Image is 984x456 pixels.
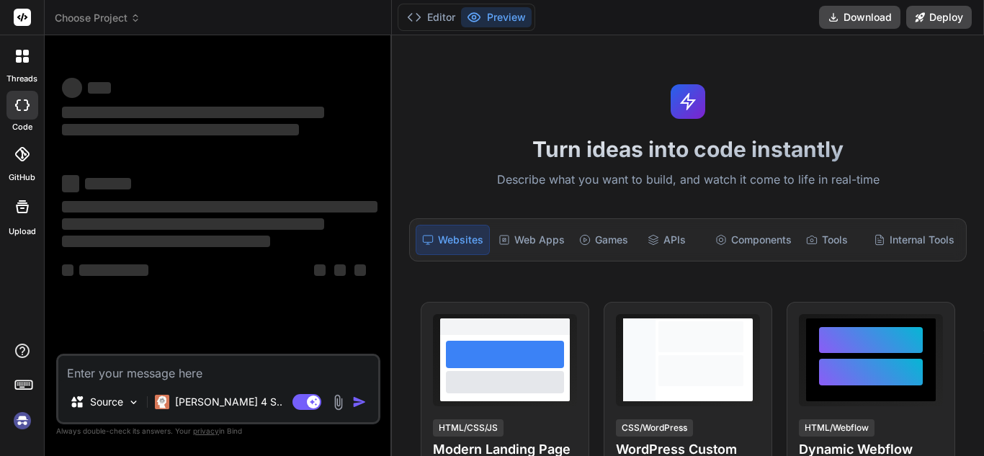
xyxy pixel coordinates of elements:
span: ‌ [62,78,82,98]
span: ‌ [334,264,346,276]
span: ‌ [79,264,148,276]
span: ‌ [62,236,270,247]
button: Deploy [906,6,972,29]
span: ‌ [62,124,299,135]
span: Choose Project [55,11,140,25]
span: ‌ [85,178,131,189]
div: HTML/Webflow [799,419,875,437]
span: ‌ [62,264,73,276]
button: Preview [461,7,532,27]
p: Describe what you want to build, and watch it come to life in real-time [401,171,975,189]
button: Download [819,6,900,29]
div: Internal Tools [868,225,960,255]
div: Games [573,225,638,255]
p: Always double-check its answers. Your in Bind [56,424,380,438]
span: ‌ [62,201,377,213]
img: Claude 4 Sonnet [155,395,169,409]
p: Source [90,395,123,409]
span: View Prompt [875,314,937,328]
span: View Prompt [509,314,571,328]
span: privacy [193,426,219,435]
div: Websites [416,225,490,255]
div: Components [710,225,797,255]
div: APIs [642,225,707,255]
img: attachment [330,394,346,411]
span: ‌ [314,264,326,276]
span: View Prompt [692,314,754,328]
img: signin [10,408,35,433]
img: Pick Models [128,396,140,408]
span: ‌ [62,218,324,230]
h1: Turn ideas into code instantly [401,136,975,162]
label: GitHub [9,171,35,184]
div: HTML/CSS/JS [433,419,504,437]
span: ‌ [354,264,366,276]
label: threads [6,73,37,85]
span: ‌ [88,82,111,94]
span: ‌ [62,107,324,118]
label: code [12,121,32,133]
button: Editor [401,7,461,27]
span: ‌ [62,175,79,192]
p: [PERSON_NAME] 4 S.. [175,395,282,409]
div: Tools [800,225,865,255]
img: icon [352,395,367,409]
div: CSS/WordPress [616,419,693,437]
label: Upload [9,225,36,238]
div: Web Apps [493,225,571,255]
